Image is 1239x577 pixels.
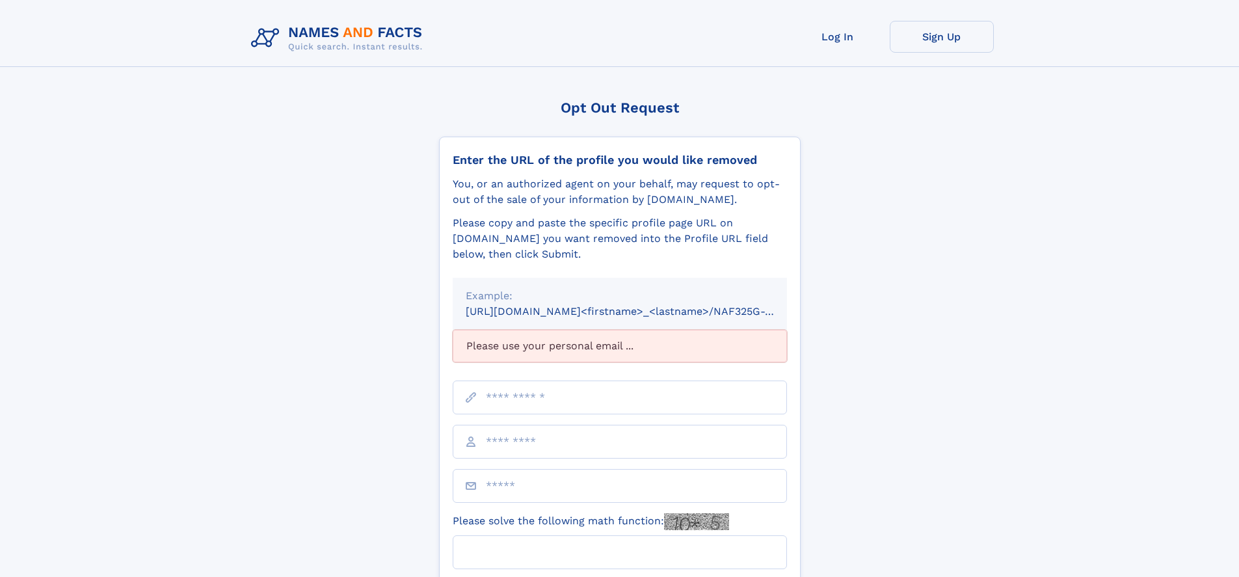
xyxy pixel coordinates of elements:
img: Logo Names and Facts [246,21,433,56]
div: Please copy and paste the specific profile page URL on [DOMAIN_NAME] you want removed into the Pr... [453,215,787,262]
a: Sign Up [890,21,994,53]
div: You, or an authorized agent on your behalf, may request to opt-out of the sale of your informatio... [453,176,787,208]
div: Please use your personal email ... [453,330,787,362]
div: Enter the URL of the profile you would like removed [453,153,787,167]
div: Example: [466,288,774,304]
a: Log In [786,21,890,53]
div: Opt Out Request [439,100,801,116]
label: Please solve the following math function: [453,513,729,530]
small: [URL][DOMAIN_NAME]<firstname>_<lastname>/NAF325G-xxxxxxxx [466,305,812,317]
